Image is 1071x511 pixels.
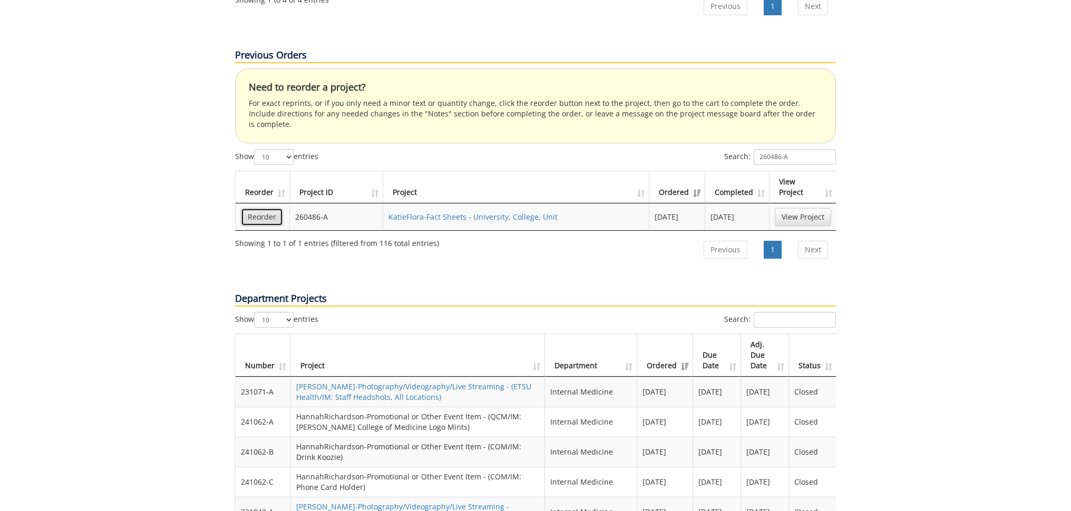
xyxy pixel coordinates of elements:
th: View Project: activate to sort column ascending [770,171,836,203]
td: HannahRichardson-Promotional or Other Event Item - (QCM/IM: [PERSON_NAME] College of Medicine Log... [291,407,545,437]
td: [DATE] [741,377,789,407]
td: [DATE] [741,407,789,437]
td: 241062-A [236,407,291,437]
th: Reorder: activate to sort column ascending [236,171,290,203]
p: Department Projects [235,292,836,307]
th: Adj. Due Date: activate to sort column ascending [741,334,789,377]
th: Number: activate to sort column ascending [236,334,291,377]
select: Showentries [254,312,294,328]
td: [DATE] [693,377,741,407]
th: Project: activate to sort column ascending [291,334,545,377]
div: Showing 1 to 1 of 1 entries (filtered from 116 total entries) [235,234,439,249]
td: HannahRichardson-Promotional or Other Event Item - (COM/IM: Phone Card Holder) [291,467,545,497]
th: Status: activate to sort column ascending [789,334,836,377]
label: Search: [724,312,836,328]
td: Closed [789,467,836,497]
td: [DATE] [693,407,741,437]
td: 260486-A [290,203,383,230]
td: 241062-B [236,437,291,467]
td: Closed [789,437,836,467]
td: Closed [789,377,836,407]
td: Internal Medicine [545,407,637,437]
td: [DATE] [693,437,741,467]
label: Show entries [235,312,318,328]
p: For exact reprints, or if you only need a minor text or quantity change, click the reorder button... [249,98,822,130]
td: [DATE] [693,467,741,497]
a: 1 [764,241,782,259]
td: [DATE] [637,467,693,497]
a: [PERSON_NAME]-Photography/Videography/Live Streaming - (ETSU Health/IM: Staff Headshots, All Loca... [296,381,531,402]
h4: Need to reorder a project? [249,82,822,93]
a: Reorder [241,208,283,226]
th: Department: activate to sort column ascending [545,334,637,377]
td: [DATE] [649,203,705,230]
a: View Project [775,208,831,226]
select: Showentries [254,149,294,165]
td: Closed [789,407,836,437]
td: [DATE] [637,437,693,467]
input: Search: [754,312,836,328]
td: Internal Medicine [545,377,637,407]
th: Completed: activate to sort column ascending [705,171,770,203]
td: [DATE] [741,437,789,467]
td: [DATE] [637,377,693,407]
th: Project: activate to sort column ascending [383,171,649,203]
th: Ordered: activate to sort column ascending [637,334,693,377]
input: Search: [754,149,836,165]
td: [DATE] [637,407,693,437]
a: Next [798,241,828,259]
td: 241062-C [236,467,291,497]
td: [DATE] [741,467,789,497]
p: Previous Orders [235,48,836,63]
label: Search: [724,149,836,165]
a: KatieFlora-Fact Sheets - University, College, Unit [388,212,558,222]
td: Internal Medicine [545,467,637,497]
th: Project ID: activate to sort column ascending [290,171,383,203]
a: Previous [704,241,747,259]
th: Due Date: activate to sort column ascending [693,334,741,377]
th: Ordered: activate to sort column ascending [649,171,705,203]
td: 231071-A [236,377,291,407]
td: Internal Medicine [545,437,637,467]
td: [DATE] [705,203,770,230]
td: HannahRichardson-Promotional or Other Event Item - (COM/IM: Drink Koozie) [291,437,545,467]
label: Show entries [235,149,318,165]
